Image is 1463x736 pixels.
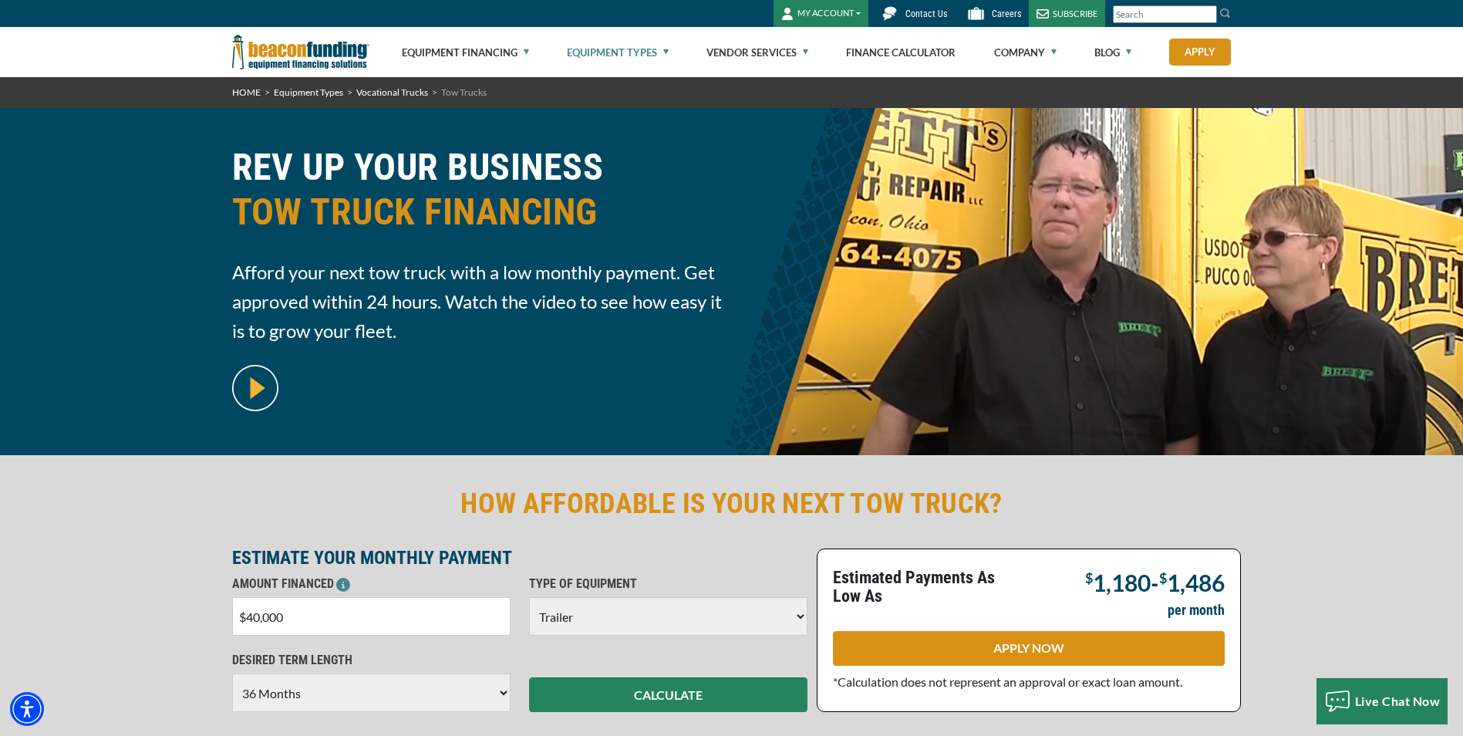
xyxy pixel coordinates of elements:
[356,86,428,98] a: Vocational Trucks
[441,86,487,98] span: Tow Trucks
[905,8,947,19] span: Contact Us
[994,28,1057,77] a: Company
[833,631,1225,666] a: APPLY NOW
[232,258,723,346] span: Afford your next tow truck with a low monthly payment. Get approved within 24 hours. Watch the vi...
[232,145,723,246] h1: REV UP YOUR BUSINESS
[1201,8,1213,21] a: Clear search text
[1169,39,1231,66] a: Apply
[1113,5,1217,23] input: Search
[1085,569,1093,586] span: $
[232,486,1232,522] h2: HOW AFFORDABLE IS YOUR NEXT TOW TRUCK?
[10,692,44,726] div: Accessibility Menu
[1159,569,1167,586] span: $
[992,8,1021,19] span: Careers
[706,28,808,77] a: Vendor Services
[833,569,1020,606] p: Estimated Payments As Low As
[1167,569,1225,596] span: 1,486
[1093,569,1151,596] span: 1,180
[232,365,278,411] img: video modal pop-up play button
[567,28,669,77] a: Equipment Types
[1094,28,1131,77] a: Blog
[232,86,261,98] a: HOME
[1219,7,1232,19] img: Search
[1355,694,1441,708] span: Live Chat Now
[232,27,369,77] img: Beacon Funding Corporation logo
[232,597,511,636] input: $
[529,677,807,712] button: CALCULATE
[274,86,343,98] a: Equipment Types
[833,674,1182,689] span: *Calculation does not represent an approval or exact loan amount.
[1168,601,1225,620] p: per month
[402,28,529,77] a: Equipment Financing
[529,575,807,593] p: TYPE OF EQUIPMENT
[1316,678,1448,724] button: Live Chat Now
[232,651,511,670] p: DESIRED TERM LENGTH
[232,575,511,593] p: AMOUNT FINANCED
[232,190,723,235] span: TOW TRUCK FINANCING
[846,28,956,77] a: Finance Calculator
[232,549,807,567] p: ESTIMATE YOUR MONTHLY PAYMENT
[1085,569,1225,593] p: -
